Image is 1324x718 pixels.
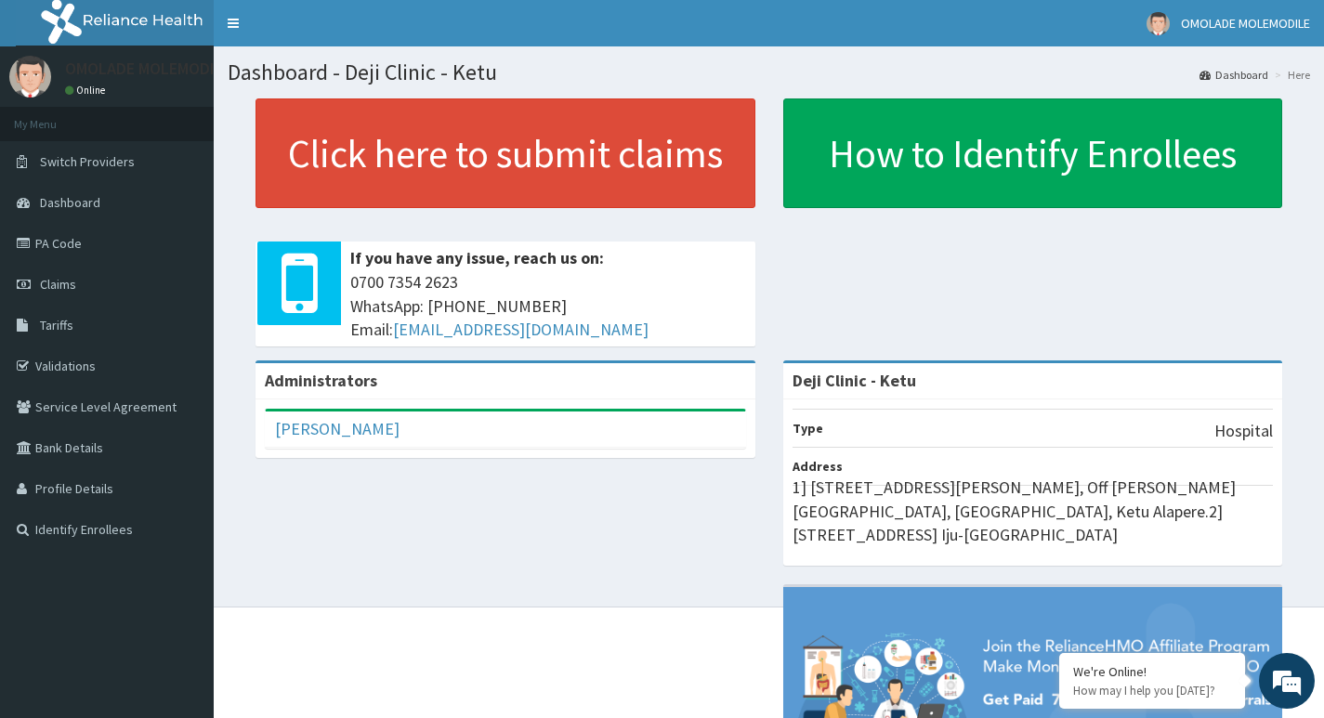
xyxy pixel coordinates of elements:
b: Administrators [265,370,377,391]
a: [PERSON_NAME] [275,418,400,439]
span: Claims [40,276,76,293]
a: [EMAIL_ADDRESS][DOMAIN_NAME] [393,319,649,340]
span: OMOLADE MOLEMODILE [1181,15,1310,32]
img: User Image [1147,12,1170,35]
div: We're Online! [1073,663,1231,680]
a: Online [65,84,110,97]
p: 1] [STREET_ADDRESS][PERSON_NAME], Off [PERSON_NAME][GEOGRAPHIC_DATA], [GEOGRAPHIC_DATA], Ketu Ala... [793,476,1274,547]
h1: Dashboard - Deji Clinic - Ketu [228,60,1310,85]
li: Here [1270,67,1310,83]
span: 0700 7354 2623 WhatsApp: [PHONE_NUMBER] Email: [350,270,746,342]
p: OMOLADE MOLEMODILE [65,60,231,77]
a: Click here to submit claims [256,98,755,208]
strong: Deji Clinic - Ketu [793,370,916,391]
img: User Image [9,56,51,98]
span: Switch Providers [40,153,135,170]
span: Dashboard [40,194,100,211]
a: Dashboard [1199,67,1268,83]
p: How may I help you today? [1073,683,1231,698]
span: Tariffs [40,317,73,333]
b: Address [793,458,843,475]
b: If you have any issue, reach us on: [350,247,604,268]
b: Type [793,420,823,437]
p: Hospital [1214,419,1273,443]
a: How to Identify Enrollees [783,98,1283,208]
